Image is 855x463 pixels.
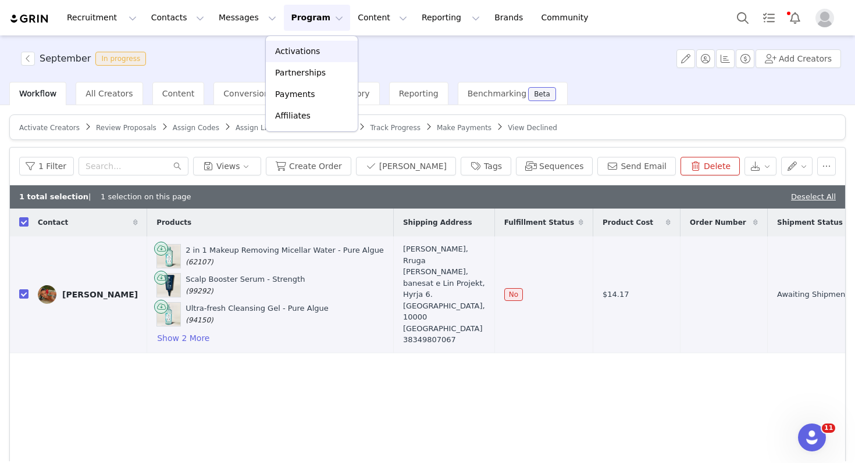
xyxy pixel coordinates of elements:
div: [PERSON_NAME] [62,290,138,299]
button: Reporting [415,5,487,31]
div: Ultra-fresh Cleansing Gel - Pure Algue [186,303,329,325]
span: Shipment Status [777,217,843,228]
p: Payments [275,88,315,101]
a: Brands [487,5,533,31]
span: Activate Creators [19,124,80,132]
button: Show 2 More [156,331,210,345]
button: Create Order [266,157,351,175]
button: Views [193,157,261,175]
button: 1 Filter [19,157,74,175]
span: Products [156,217,191,228]
div: [PERSON_NAME], Rruga [PERSON_NAME], banesat e Lin Projekt, Hyrja 6. [GEOGRAPHIC_DATA], 10000 [GEO... [403,243,485,346]
a: [PERSON_NAME] [38,285,138,304]
span: 11 [822,423,835,433]
span: Order Number [690,217,746,228]
span: Make Payments [437,124,491,132]
input: Search... [79,157,188,175]
span: $14.17 [603,289,629,300]
p: Partnerships [275,67,326,79]
span: View Declined [508,124,557,132]
span: In progress [95,52,146,66]
span: Conversions [223,89,273,98]
div: | 1 selection on this page [19,191,191,203]
a: Community [535,5,601,31]
button: Contacts [144,5,211,31]
h3: September [40,52,91,66]
button: Messages [212,5,283,31]
i: icon: search [173,162,181,170]
button: Program [284,5,350,31]
span: (94150) [186,316,213,324]
div: 2 in 1 Makeup Removing Micellar Water - Pure Algue [186,245,384,267]
span: Reporting [399,89,439,98]
img: Product Image [157,274,180,297]
img: grin logo [9,13,50,24]
span: Product Cost [603,217,653,228]
button: Tags [461,157,511,175]
iframe: Intercom live chat [798,423,826,451]
button: Search [730,5,756,31]
p: Activations [275,45,320,58]
button: Profile [808,9,846,27]
button: Content [351,5,414,31]
span: Assign Codes [173,124,219,132]
span: All Creators [85,89,133,98]
div: Scalp Booster Serum - Strength [186,274,305,296]
a: Deselect All [791,192,836,201]
button: Add Creators [756,49,841,68]
span: Shipping Address [403,217,472,228]
span: (62107) [186,258,213,266]
button: [PERSON_NAME] [356,157,456,175]
span: Fulfillment Status [504,217,574,228]
span: Workflow [19,89,56,98]
a: Tasks [756,5,782,31]
img: placeholder-profile.jpg [815,9,834,27]
span: No [504,288,523,301]
p: Affiliates [275,110,311,122]
button: Recruitment [60,5,144,31]
img: Product Image [157,303,180,326]
img: ef76c3d1-59b2-43bf-8522-000f8dce1be0.jpg [38,285,56,304]
span: (99292) [186,287,213,295]
span: Content [162,89,195,98]
button: Notifications [782,5,808,31]
div: 38349807067 [403,334,485,346]
div: Beta [534,91,550,98]
span: Review Proposals [96,124,156,132]
img: Product Image [157,245,180,268]
b: 1 total selection [19,192,88,201]
span: Benchmarking [468,89,526,98]
button: Send Email [597,157,676,175]
button: Sequences [516,157,593,175]
span: Contact [38,217,68,228]
span: Track Progress [370,124,420,132]
span: Assign Links [236,124,279,132]
button: Delete [681,157,740,175]
span: [object Object] [21,52,151,66]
